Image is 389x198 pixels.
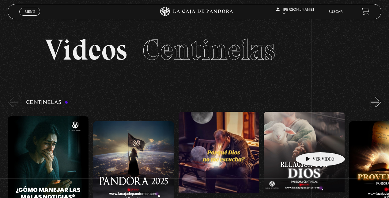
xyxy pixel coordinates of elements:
[45,35,344,64] h2: Videos
[371,96,381,107] button: Next
[25,10,35,14] span: Menu
[361,7,369,16] a: View your shopping cart
[23,15,37,19] span: Cerrar
[142,32,275,67] span: Centinelas
[26,100,68,106] h3: Centinelas
[328,10,343,14] a: Buscar
[8,96,18,107] button: Previous
[276,8,314,16] span: [PERSON_NAME]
